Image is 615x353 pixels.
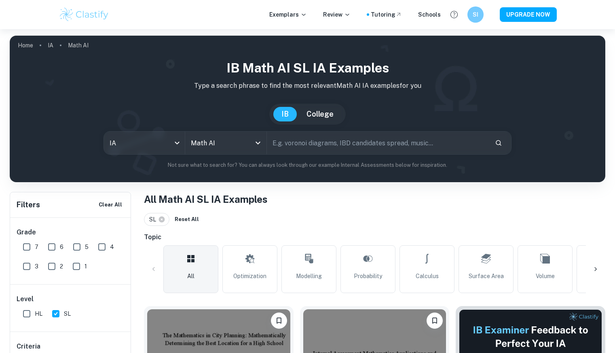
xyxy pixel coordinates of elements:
p: Exemplars [269,10,307,19]
button: Clear All [97,199,124,211]
h6: Grade [17,228,125,237]
p: Not sure what to search for? You can always look through our example Internal Assessments below f... [16,161,599,169]
span: 4 [110,242,114,251]
img: Clastify logo [59,6,110,23]
span: Calculus [416,272,439,281]
p: Type a search phrase to find the most relevant Math AI IA examples for you [16,81,599,91]
a: IA [48,40,53,51]
h6: Level [17,294,125,304]
span: Probability [354,272,382,281]
button: IB [273,107,297,121]
span: Volume [536,272,555,281]
button: College [298,107,342,121]
button: Search [492,136,505,150]
button: Bookmark [271,313,287,329]
button: Reset All [173,213,201,225]
span: Modelling [296,272,322,281]
span: Optimization [233,272,266,281]
span: 6 [60,242,63,251]
span: HL [35,309,42,318]
span: 3 [35,262,38,271]
button: Help and Feedback [447,8,461,21]
h1: IB Math AI SL IA examples [16,58,599,78]
span: SL [64,309,71,318]
a: Tutoring [371,10,402,19]
input: E.g. voronoi diagrams, IBD candidates spread, music... [267,132,488,154]
a: Schools [418,10,441,19]
span: SL [149,215,160,224]
span: Surface Area [469,272,504,281]
div: IA [104,132,185,154]
a: Home [18,40,33,51]
span: 2 [60,262,63,271]
h6: Criteria [17,342,40,351]
span: 7 [35,242,38,251]
h6: SI [471,10,480,19]
button: UPGRADE NOW [500,7,557,22]
span: 5 [85,242,89,251]
h1: All Math AI SL IA Examples [144,192,605,206]
h6: Topic [144,232,605,242]
img: profile cover [10,36,605,182]
h6: Filters [17,199,40,211]
p: Math AI [68,41,89,50]
div: SL [144,213,169,226]
span: All [187,272,194,281]
button: Bookmark [427,313,443,329]
span: 1 [85,262,87,271]
button: Open [252,137,264,149]
p: Review [323,10,351,19]
button: SI [467,6,484,23]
